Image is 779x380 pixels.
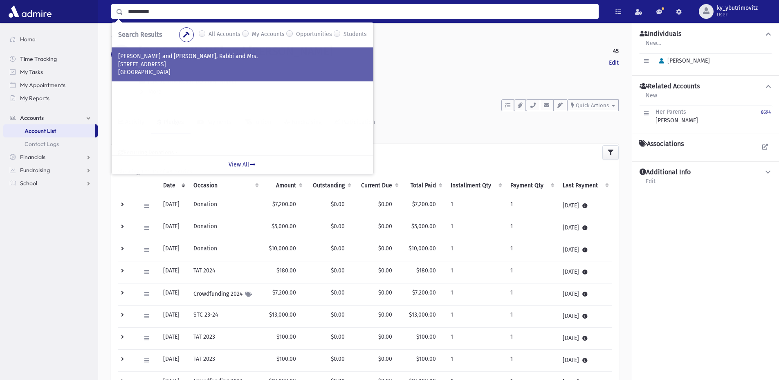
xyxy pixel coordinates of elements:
[343,30,367,40] label: Students
[306,176,354,195] th: Outstanding: activate to sort column ascending
[20,36,36,43] span: Home
[20,81,65,89] span: My Appointments
[20,153,45,161] span: Financials
[20,94,49,102] span: My Reports
[209,30,240,40] label: All Accounts
[558,305,612,327] td: [DATE]
[412,201,436,208] span: $7,200.00
[409,245,436,252] span: $10,000.00
[111,34,141,40] a: Accounts
[640,168,691,177] h4: Additional Info
[111,111,151,134] a: Activity
[331,289,345,296] span: $0.00
[761,110,771,115] small: 8694
[262,305,306,327] td: $13,000.00
[3,111,98,124] a: Accounts
[558,195,612,217] td: [DATE]
[3,52,98,65] a: Time Tracking
[505,239,558,261] td: 1
[576,102,609,108] span: Quick Actions
[3,33,98,46] a: Home
[3,164,98,177] a: Fundraising
[3,151,98,164] a: Financials
[158,327,189,349] td: [DATE]
[656,108,698,125] div: [PERSON_NAME]
[378,267,392,274] span: $0.00
[656,57,710,64] span: [PERSON_NAME]
[446,239,505,261] td: 1
[158,349,189,371] td: [DATE]
[189,261,262,283] td: TAT 2024
[112,155,373,174] a: View All
[505,217,558,239] td: 1
[416,267,436,274] span: $180.00
[558,283,612,305] td: [DATE]
[189,217,262,239] td: Donation
[189,305,262,327] td: STC 23-24
[331,311,345,318] span: $0.00
[252,30,285,40] label: My Accounts
[378,355,392,362] span: $0.00
[20,166,50,174] span: Fundraising
[717,5,758,11] span: ky_ybutrimovitz
[262,261,306,283] td: $180.00
[7,3,54,20] img: AdmirePro
[331,245,345,252] span: $0.00
[378,311,392,318] span: $0.00
[446,195,505,217] td: 1
[3,137,98,151] a: Contact Logs
[20,114,44,121] span: Accounts
[402,176,446,195] th: Total Paid: activate to sort column ascending
[645,177,656,191] a: Edit
[158,176,189,195] th: Date: activate to sort column ascending
[761,108,771,125] a: 8694
[558,176,612,195] th: Last Payment: activate to sort column ascending
[331,355,345,362] span: $0.00
[189,195,262,217] td: Donation
[378,201,392,208] span: $0.00
[123,4,598,19] input: Search
[567,99,619,111] button: Quick Actions
[331,267,345,274] span: $0.00
[446,305,505,327] td: 1
[409,311,436,318] span: $13,000.00
[331,223,345,230] span: $0.00
[189,239,262,261] td: Donation
[558,261,612,283] td: [DATE]
[262,176,306,195] th: Amount: activate to sort column ascending
[262,283,306,305] td: $7,200.00
[613,47,619,56] strong: 45
[639,30,772,38] button: Individuals
[558,349,612,371] td: [DATE]
[118,61,367,69] p: [STREET_ADDRESS]
[558,327,612,349] td: [DATE]
[446,283,505,305] td: 1
[505,349,558,371] td: 1
[262,349,306,371] td: $100.00
[505,261,558,283] td: 1
[416,333,436,340] span: $100.00
[505,305,558,327] td: 1
[118,68,367,76] p: [GEOGRAPHIC_DATA]
[639,82,772,91] button: Related Accounts
[118,52,367,61] p: [PERSON_NAME] and [PERSON_NAME], Rabbi and Mrs.
[158,195,189,217] td: [DATE]
[558,217,612,239] td: [DATE]
[331,201,345,208] span: $0.00
[645,91,658,106] a: New
[25,140,59,148] span: Contact Logs
[25,127,56,135] span: Account List
[20,68,43,76] span: My Tasks
[505,283,558,305] td: 1
[3,65,98,79] a: My Tasks
[411,223,436,230] span: $5,000.00
[412,289,436,296] span: $7,200.00
[111,45,131,64] div: C
[158,261,189,283] td: [DATE]
[20,55,57,63] span: Time Tracking
[189,349,262,371] td: TAT 2023
[446,217,505,239] td: 1
[639,168,772,177] button: Additional Info
[158,239,189,261] td: [DATE]
[331,333,345,340] span: $0.00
